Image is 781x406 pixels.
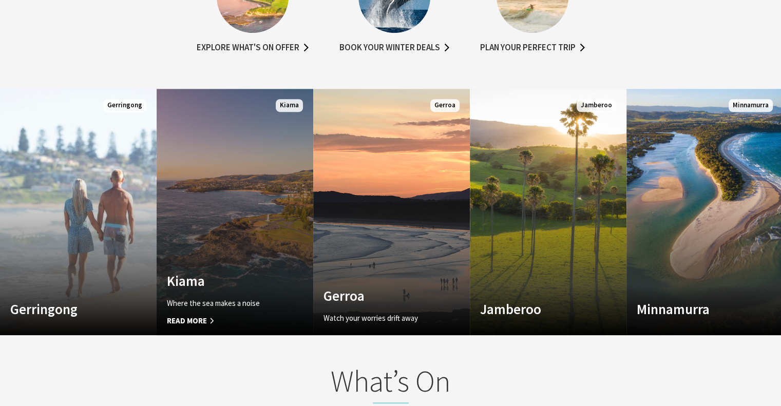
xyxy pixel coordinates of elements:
span: Kiama [276,99,303,112]
span: Gerringong [103,99,146,112]
span: Read More [167,315,279,327]
span: Minnamurra [729,99,773,112]
h2: What’s On [189,363,592,403]
span: Jamberoo [577,99,616,112]
h4: Gerringong [10,301,123,317]
a: Plan your perfect trip [480,41,585,55]
a: Custom Image Used Gerroa Watch your worries drift away Gerroa [313,89,470,335]
h4: Kiama [167,273,279,289]
span: Gerroa [430,99,460,112]
a: Explore what's on offer [197,41,309,55]
p: Watch your worries drift away [323,312,436,324]
p: Where the sea makes a noise [167,297,279,310]
a: Book your winter deals [339,41,449,55]
a: Custom Image Used Kiama Where the sea makes a noise Read More Kiama [157,89,313,335]
a: Custom Image Used Jamberoo Jamberoo [470,89,626,335]
h4: Gerroa [323,287,436,304]
h4: Jamberoo [480,301,593,317]
h4: Minnamurra [637,301,749,317]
